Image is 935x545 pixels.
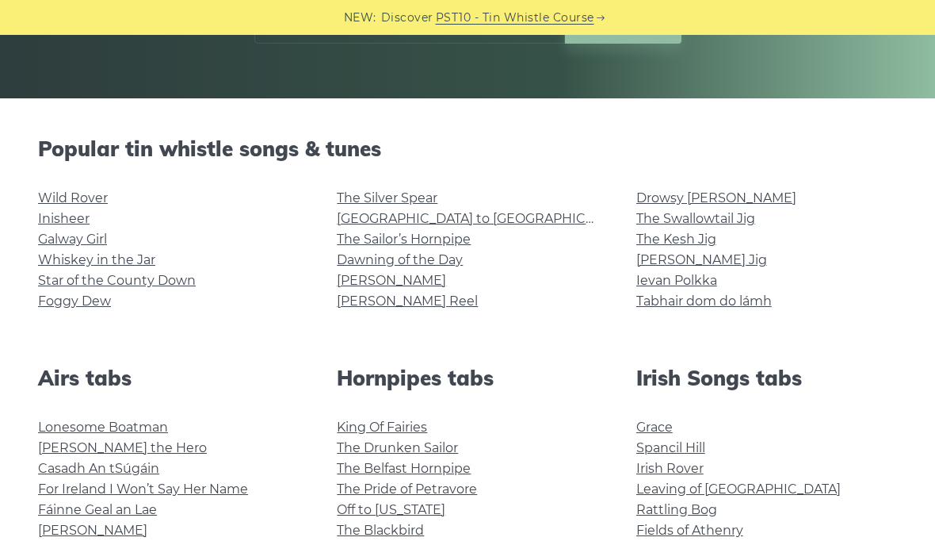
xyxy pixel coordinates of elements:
a: [GEOGRAPHIC_DATA] to [GEOGRAPHIC_DATA] [337,211,629,226]
span: Discover [381,9,433,27]
a: Drowsy [PERSON_NAME] [636,190,796,205]
a: The Swallowtail Jig [636,211,755,226]
a: Foggy Dew [38,294,111,309]
a: For Ireland I Won’t Say Her Name [38,482,248,497]
a: Galway Girl [38,232,107,247]
a: [PERSON_NAME] [38,523,147,538]
a: Spancil Hill [636,440,705,455]
a: The Drunken Sailor [337,440,458,455]
h2: Popular tin whistle songs & tunes [38,136,897,161]
span: NEW: [344,9,376,27]
a: The Blackbird [337,523,424,538]
a: [PERSON_NAME] Reel [337,294,478,309]
a: PST10 - Tin Whistle Course [436,9,594,27]
a: The Pride of Petravore [337,482,477,497]
a: The Belfast Hornpipe [337,461,471,476]
a: Grace [636,420,673,435]
a: The Kesh Jig [636,232,716,247]
a: Off to [US_STATE] [337,502,445,517]
a: Fields of Athenry [636,523,743,538]
a: Dawning of the Day [337,252,463,267]
a: Whiskey in the Jar [38,252,155,267]
a: The Sailor’s Hornpipe [337,232,471,247]
a: Lonesome Boatman [38,420,168,435]
a: Star of the County Down [38,273,196,288]
a: Rattling Bog [636,502,717,517]
a: Irish Rover [636,461,704,476]
a: Casadh An tSúgáin [38,461,159,476]
a: [PERSON_NAME] [337,273,446,288]
a: Ievan Polkka [636,273,717,288]
a: The Silver Spear [337,190,437,205]
a: Leaving of [GEOGRAPHIC_DATA] [636,482,841,497]
a: Fáinne Geal an Lae [38,502,157,517]
h2: Hornpipes tabs [337,366,597,390]
a: Wild Rover [38,190,108,205]
a: Inisheer [38,211,90,226]
h2: Irish Songs tabs [636,366,897,390]
a: [PERSON_NAME] Jig [636,252,767,267]
a: Tabhair dom do lámh [636,294,772,309]
a: King Of Fairies [337,420,427,435]
h2: Airs tabs [38,366,299,390]
a: [PERSON_NAME] the Hero [38,440,207,455]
